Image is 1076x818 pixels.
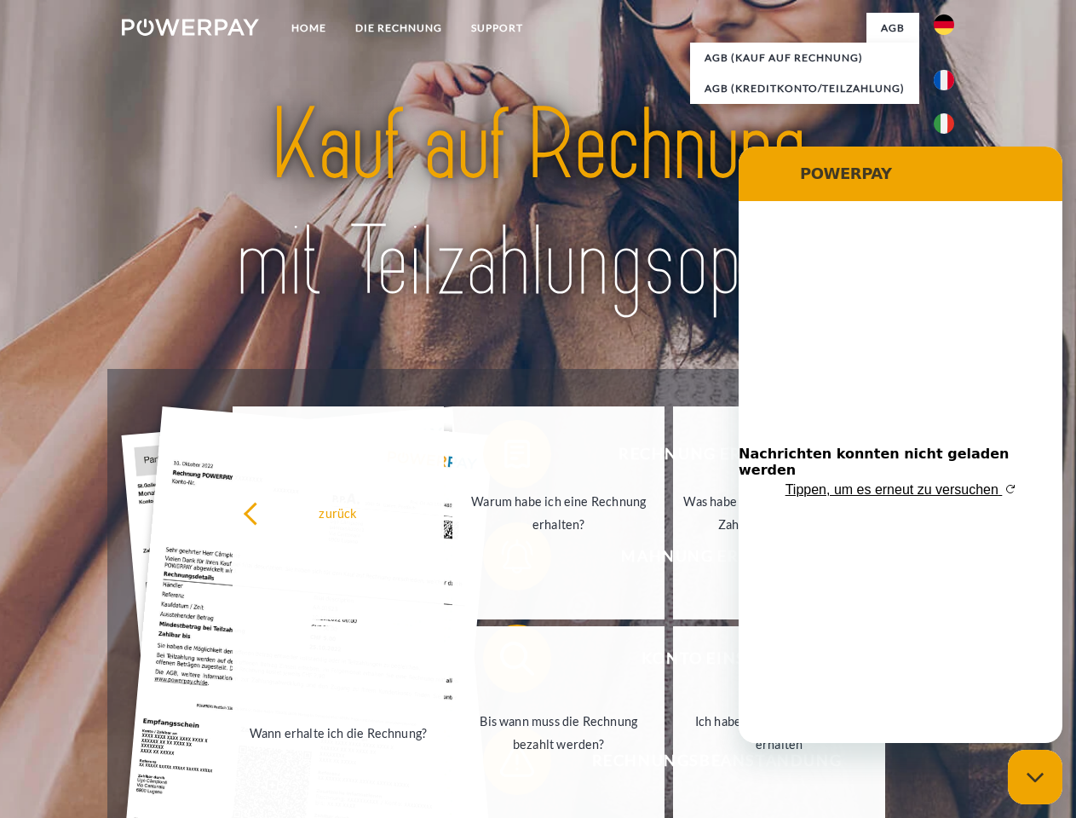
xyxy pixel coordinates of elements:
a: DIE RECHNUNG [341,13,457,43]
div: Ich habe nur eine Teillieferung erhalten [683,710,875,756]
a: Home [277,13,341,43]
img: fr [934,70,954,90]
div: Was habe ich noch offen, ist meine Zahlung eingegangen? [683,490,875,536]
a: agb [866,13,919,43]
div: Wann erhalte ich die Rechnung? [243,721,434,744]
a: AGB (Kreditkonto/Teilzahlung) [690,73,919,104]
iframe: Messaging-Fenster [739,147,1062,743]
a: Was habe ich noch offen, ist meine Zahlung eingegangen? [673,406,885,619]
img: de [934,14,954,35]
div: Warum habe ich eine Rechnung erhalten? [463,490,654,536]
div: zurück [243,501,434,524]
img: logo-powerpay-white.svg [122,19,259,36]
img: title-powerpay_de.svg [163,82,913,326]
img: it [934,113,954,134]
div: Bis wann muss die Rechnung bezahlt werden? [463,710,654,756]
a: SUPPORT [457,13,538,43]
a: AGB (Kauf auf Rechnung) [690,43,919,73]
iframe: Schaltfläche zum Öffnen des Messaging-Fensters [1008,750,1062,804]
